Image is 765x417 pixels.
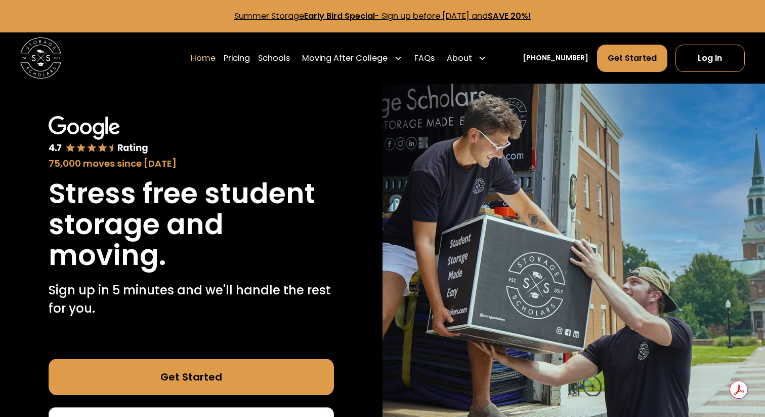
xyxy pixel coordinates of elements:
[20,37,61,79] a: home
[234,10,531,22] a: Summer StorageEarly Bird Special- Sign up before [DATE] andSAVE 20%!
[191,44,216,72] a: Home
[49,359,334,395] a: Get Started
[224,44,250,72] a: Pricing
[488,10,531,22] strong: SAVE 20%!
[414,44,435,72] a: FAQs
[258,44,290,72] a: Schools
[49,116,148,154] img: Google 4.7 star rating
[523,53,588,63] a: [PHONE_NUMBER]
[443,44,490,72] div: About
[49,157,334,170] div: 75,000 moves since [DATE]
[298,44,406,72] div: Moving After College
[49,281,334,318] p: Sign up in 5 minutes and we'll handle the rest for you.
[49,178,334,271] h1: Stress free student storage and moving.
[20,37,61,79] img: Storage Scholars main logo
[304,10,375,22] strong: Early Bird Special
[675,45,745,72] a: Log In
[447,52,472,64] div: About
[597,45,667,72] a: Get Started
[302,52,388,64] div: Moving After College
